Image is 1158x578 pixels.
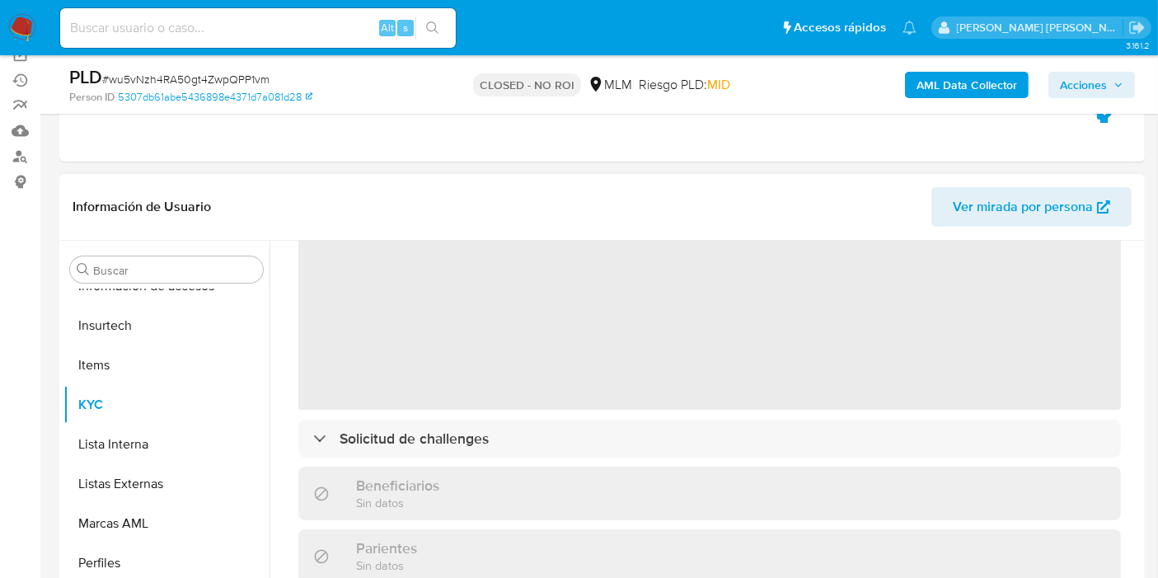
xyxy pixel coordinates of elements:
[707,75,730,94] span: MID
[356,495,439,510] p: Sin datos
[356,539,417,557] h3: Parientes
[905,72,1029,98] button: AML Data Collector
[298,420,1121,458] div: Solicitud de challenges
[102,71,270,87] span: # wu5vNzh4RA50gt4ZwpQPP1vm
[63,504,270,543] button: Marcas AML
[298,467,1121,520] div: BeneficiariosSin datos
[931,187,1132,227] button: Ver mirada por persona
[415,16,449,40] button: search-icon
[298,204,1121,410] span: ‌
[340,430,489,448] h3: Solicitud de challenges
[917,72,1017,98] b: AML Data Collector
[356,477,439,495] h3: Beneficiarios
[69,90,115,105] b: Person ID
[118,90,312,105] a: 5307db61abe5436898e4371d7a081d28
[1048,72,1135,98] button: Acciones
[73,199,211,215] h1: Información de Usuario
[957,20,1123,35] p: carlos.obholz@mercadolibre.com
[60,17,456,39] input: Buscar usuario o caso...
[77,263,90,276] button: Buscar
[69,63,102,90] b: PLD
[1126,39,1150,52] span: 3.161.2
[63,306,270,345] button: Insurtech
[588,76,632,94] div: MLM
[63,425,270,464] button: Lista Interna
[356,557,417,573] p: Sin datos
[902,21,917,35] a: Notificaciones
[953,187,1093,227] span: Ver mirada por persona
[639,76,730,94] span: Riesgo PLD:
[794,19,886,36] span: Accesos rápidos
[473,73,581,96] p: CLOSED - NO ROI
[63,345,270,385] button: Items
[93,263,256,278] input: Buscar
[1060,72,1107,98] span: Acciones
[63,464,270,504] button: Listas Externas
[403,20,408,35] span: s
[381,20,394,35] span: Alt
[1128,19,1146,36] a: Salir
[63,385,270,425] button: KYC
